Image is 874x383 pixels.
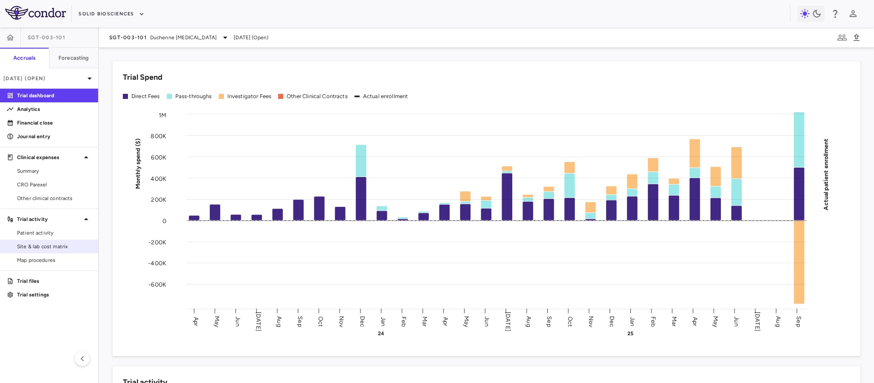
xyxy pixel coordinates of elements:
[822,138,830,210] tspan: Actual patient enrollment
[5,6,66,20] img: logo-full-BYUhSk78.svg
[148,260,166,267] tspan: -400K
[627,331,633,337] text: 25
[754,312,761,331] text: [DATE]
[504,312,511,331] text: [DATE]
[148,281,166,288] tspan: -600K
[234,34,268,41] span: [DATE] (Open)
[123,72,163,83] h6: Trial Spend
[109,34,147,41] span: SGT-003-101
[463,316,470,327] text: May
[151,154,166,161] tspan: 600K
[148,238,166,246] tspan: -200K
[151,175,166,182] tspan: 400K
[78,7,144,21] button: Solid Biosciences
[17,167,91,175] span: Summary
[17,256,91,264] span: Map procedures
[17,243,91,250] span: Site & lab cost matrix
[159,111,166,119] tspan: 1M
[795,316,802,327] text: Sep
[255,312,262,331] text: [DATE]
[150,34,217,41] span: Duchenne [MEDICAL_DATA]
[151,133,166,140] tspan: 800K
[359,316,366,327] text: Dec
[28,34,65,41] span: SGT-003-101
[17,291,91,299] p: Trial settings
[287,93,348,100] div: Other Clinical Contracts
[17,119,91,127] p: Financial close
[58,54,89,62] h6: Forecasting
[17,92,91,99] p: Trial dashboard
[363,93,408,100] div: Actual enrollment
[317,316,324,326] text: Oct
[546,316,553,327] text: Sep
[17,133,91,140] p: Journal entry
[338,316,345,327] text: Nov
[175,93,212,100] div: Pass-throughs
[192,316,200,326] text: Apr
[213,316,221,327] text: May
[17,154,81,161] p: Clinical expenses
[733,316,740,326] text: Jun
[17,277,91,285] p: Trial files
[525,316,532,327] text: Aug
[296,316,304,327] text: Sep
[151,196,166,203] tspan: 200K
[378,331,384,337] text: 24
[608,316,616,327] text: Dec
[775,316,782,327] text: Aug
[566,316,574,326] text: Oct
[13,54,35,62] h6: Accruals
[671,316,678,326] text: Mar
[691,316,699,326] text: Apr
[380,316,387,326] text: Jan
[3,75,84,82] p: [DATE] (Open)
[587,316,595,327] text: Nov
[17,105,91,113] p: Analytics
[629,316,636,326] text: Jan
[134,138,142,189] tspan: Monthly spend ($)
[712,316,719,327] text: May
[17,181,91,189] span: CRO Parexel
[483,316,491,326] text: Jun
[227,93,272,100] div: Investigator Fees
[650,316,657,326] text: Feb
[17,229,91,237] span: Patient activity
[131,93,160,100] div: Direct Fees
[234,316,241,326] text: Jun
[17,215,81,223] p: Trial activity
[17,194,91,202] span: Other clinical contracts
[421,316,428,326] text: Mar
[442,316,449,326] text: Apr
[400,316,407,326] text: Feb
[276,316,283,327] text: Aug
[163,217,166,224] tspan: 0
